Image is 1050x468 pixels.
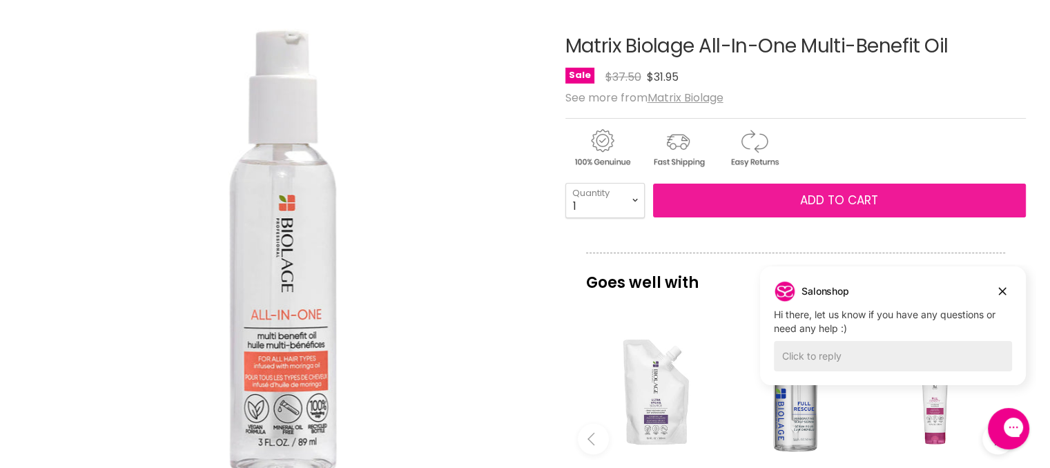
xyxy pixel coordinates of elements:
[586,253,1005,298] p: Goes well with
[981,403,1036,454] iframe: Gorgias live chat messenger
[647,69,679,85] span: $31.95
[653,184,1026,218] button: Add to cart
[605,69,641,85] span: $37.50
[717,127,790,169] img: returns.gif
[565,36,1026,57] h1: Matrix Biolage All-In-One Multi-Benefit Oil
[565,183,645,217] select: Quantity
[565,90,723,106] span: See more from
[800,192,878,208] span: Add to cart
[565,68,594,84] span: Sale
[641,127,714,169] img: shipping.gif
[750,264,1036,406] iframe: Gorgias live chat campaigns
[648,90,723,106] a: Matrix Biolage
[565,127,639,169] img: genuine.gif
